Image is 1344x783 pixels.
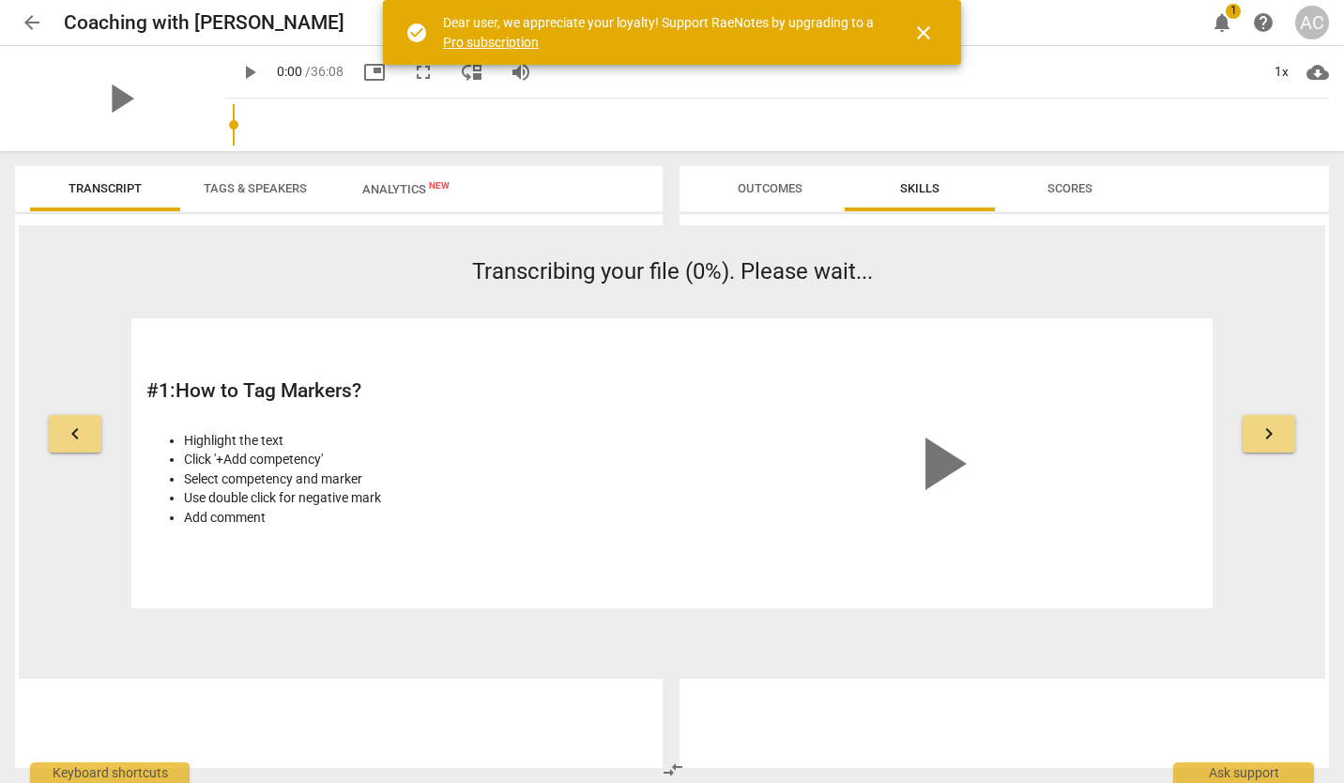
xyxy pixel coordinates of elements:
[738,181,802,195] span: Outcomes
[1252,11,1275,34] span: help
[1258,422,1280,445] span: keyboard_arrow_right
[184,508,662,528] li: Add comment
[900,181,939,195] span: Skills
[901,10,946,55] button: Close
[64,11,344,35] h2: Coaching with [PERSON_NAME]
[412,61,435,84] span: fullscreen
[504,55,538,89] button: Volume
[1173,762,1314,783] div: Ask support
[1306,61,1329,84] span: cloud_download
[184,469,662,489] li: Select competency and marker
[69,181,142,195] span: Transcript
[233,55,267,89] button: Play
[184,431,662,451] li: Highlight the text
[472,258,873,284] span: Transcribing your file (0%). Please wait...
[1263,57,1299,87] div: 1x
[146,379,662,403] h2: # 1 : How to Tag Markers?
[461,61,483,84] span: move_down
[64,422,86,445] span: keyboard_arrow_left
[662,759,684,781] span: compare_arrows
[455,55,489,89] button: View player as separate pane
[305,64,344,79] span: / 36:08
[277,64,302,79] span: 0:00
[1205,6,1239,39] button: Notifications
[443,13,878,52] div: Dear user, we appreciate your loyalty! Support RaeNotes by upgrading to a
[1295,6,1329,39] button: AC
[1246,6,1280,39] a: Help
[21,11,43,34] span: arrow_back
[895,419,985,509] span: play_arrow
[1211,11,1233,34] span: notifications
[443,35,539,50] a: Pro subscription
[362,182,450,196] span: Analytics
[184,488,662,508] li: Use double click for negative mark
[96,74,145,123] span: play_arrow
[358,55,391,89] button: Picture in picture
[184,450,662,469] li: Click '+Add competency'
[405,22,428,44] span: check_circle
[363,61,386,84] span: picture_in_picture
[406,55,440,89] button: Fullscreen
[912,22,935,44] span: close
[238,61,261,84] span: play_arrow
[1226,4,1241,19] span: 1
[1047,181,1092,195] span: Scores
[204,181,307,195] span: Tags & Speakers
[30,762,190,783] div: Keyboard shortcuts
[429,180,450,191] span: New
[510,61,532,84] span: volume_up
